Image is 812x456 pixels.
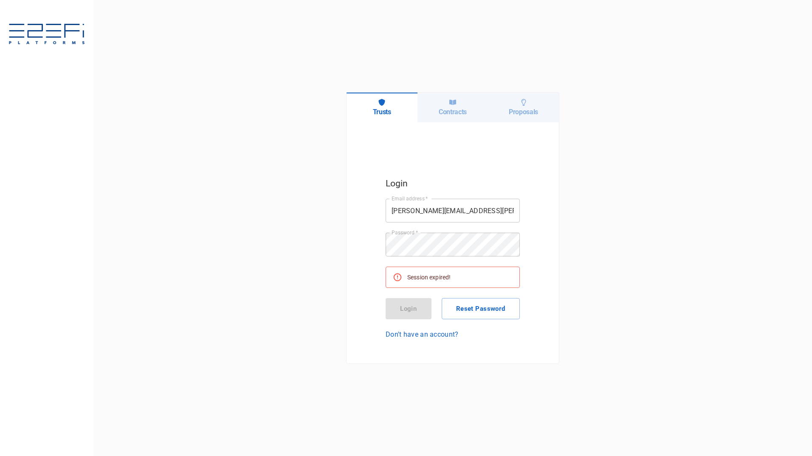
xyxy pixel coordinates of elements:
a: Don't have an account? [386,329,520,339]
img: E2EFiPLATFORMS-7f06cbf9.svg [8,24,85,46]
label: Password [392,229,418,236]
label: Email address [392,195,428,202]
div: Session expired! [407,270,451,285]
button: Reset Password [442,298,520,319]
h6: Contracts [439,108,467,116]
h6: Trusts [373,108,391,116]
h6: Proposals [509,108,538,116]
h5: Login [386,176,520,191]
